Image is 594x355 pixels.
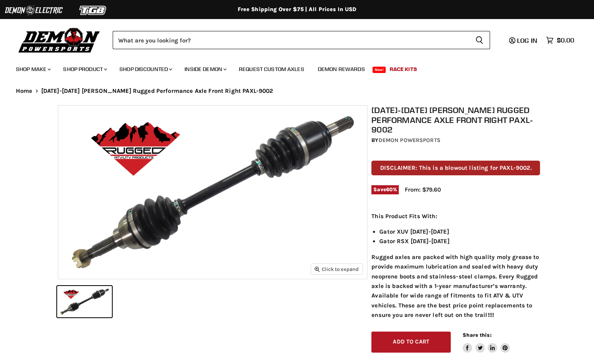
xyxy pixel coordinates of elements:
[469,31,490,49] button: Search
[57,286,112,317] button: 2011-2022 John Deere Rugged Performance Axle Front Right PAXL-9002 thumbnail
[10,58,572,77] ul: Main menu
[179,61,231,77] a: Inside Demon
[379,137,440,144] a: Demon Powersports
[371,211,540,320] div: Rugged axles are packed with high quality moly grease to provide maximum lubrication and sealed w...
[4,3,63,18] img: Demon Electric Logo 2
[113,31,490,49] form: Product
[63,3,123,18] img: TGB Logo 2
[16,88,33,94] a: Home
[312,61,371,77] a: Demon Rewards
[386,186,393,192] span: 60
[384,61,423,77] a: Race Kits
[542,35,578,46] a: $0.00
[16,26,103,54] img: Demon Powersports
[10,61,56,77] a: Shop Make
[57,61,112,77] a: Shop Product
[41,88,273,94] span: [DATE]-[DATE] [PERSON_NAME] Rugged Performance Axle Front Right PAXL-9002
[371,105,540,134] h1: [DATE]-[DATE] [PERSON_NAME] Rugged Performance Axle Front Right PAXL-9002
[113,31,469,49] input: Search
[405,186,441,193] span: From: $79.60
[557,36,574,44] span: $0.00
[393,338,429,345] span: Add to cart
[506,37,542,44] a: Log in
[373,67,386,73] span: New!
[58,106,367,279] img: 2011-2022 John Deere Rugged Performance Axle Front Right PAXL-9002
[463,332,491,338] span: Share this:
[311,264,363,274] button: Click to expand
[463,332,510,353] aside: Share this:
[517,36,537,44] span: Log in
[315,266,359,272] span: Click to expand
[379,227,540,236] li: Gator XUV [DATE]-[DATE]
[371,185,399,194] span: Save %
[371,211,540,221] p: This Product Fits With:
[379,236,540,246] li: Gator RSX [DATE]-[DATE]
[371,161,540,175] p: DISCLAIMER: This is a blowout listing for PAXL-9002.
[371,332,451,353] button: Add to cart
[233,61,310,77] a: Request Custom Axles
[113,61,177,77] a: Shop Discounted
[371,136,540,145] div: by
